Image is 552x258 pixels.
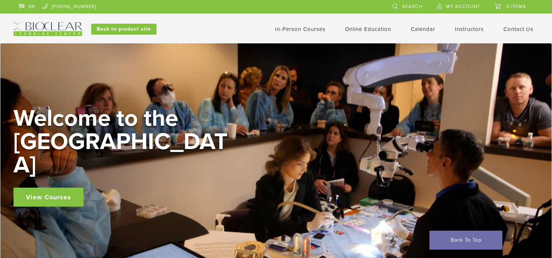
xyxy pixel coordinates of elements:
[455,26,484,32] a: Instructors
[13,22,82,36] img: Bioclear
[429,231,502,250] a: Back To Top
[91,24,157,35] a: Back to product site
[13,188,84,207] a: View Courses
[506,4,526,9] span: 0 items
[503,26,533,32] a: Contact Us
[13,107,232,177] h2: Welcome to the [GEOGRAPHIC_DATA]
[411,26,435,32] a: Calendar
[402,4,422,9] span: Search
[275,26,325,32] a: In-Person Courses
[345,26,391,32] a: Online Education
[446,4,480,9] span: My Account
